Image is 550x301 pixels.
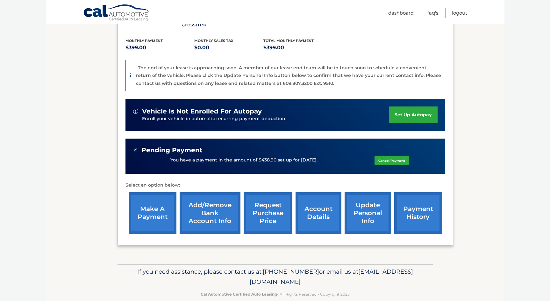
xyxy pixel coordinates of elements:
p: - All Rights Reserved - Copyright 2025 [122,291,429,298]
a: set up autopay [389,106,437,123]
p: $399.00 [125,43,195,52]
a: payment history [394,192,442,234]
p: Enroll your vehicle in automatic recurring payment deduction. [142,115,389,122]
a: Cal Automotive [83,4,150,23]
span: [PHONE_NUMBER] [263,268,319,275]
a: FAQ's [427,8,438,18]
p: If you need assistance, please contact us at: or email us at [122,267,429,287]
a: Add/Remove bank account info [180,192,240,234]
span: vehicle is not enrolled for autopay [142,107,262,115]
a: Dashboard [388,8,414,18]
span: Monthly sales Tax [194,38,233,43]
p: You have a payment in the amount of $438.90 set up for [DATE]. [170,157,318,164]
a: Cancel Payment [375,156,409,165]
p: Select an option below: [125,181,445,189]
span: Monthly Payment [125,38,163,43]
span: Pending Payment [141,146,203,154]
a: account details [296,192,341,234]
p: The end of your lease is approaching soon. A member of our lease end team will be in touch soon t... [136,65,441,86]
a: Logout [452,8,467,18]
p: $399.00 [263,43,332,52]
p: $0.00 [194,43,263,52]
span: Total Monthly Payment [263,38,314,43]
img: alert-white.svg [133,109,138,114]
a: request purchase price [244,192,292,234]
a: make a payment [129,192,176,234]
strong: Cal Automotive Certified Auto Leasing [201,292,277,297]
img: check-green.svg [133,147,138,152]
a: update personal info [345,192,391,234]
